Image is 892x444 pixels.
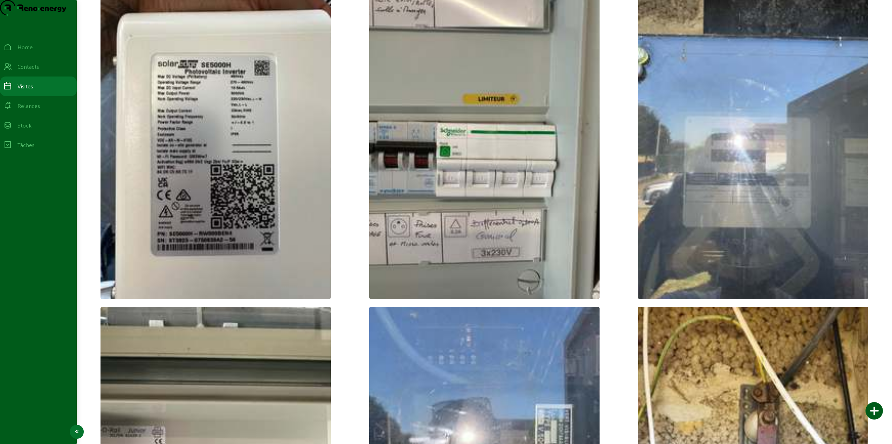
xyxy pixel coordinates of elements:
div: Stock [17,121,32,130]
div: Home [17,43,33,51]
div: Relances [17,102,40,110]
div: Tâches [17,141,35,149]
div: Visites [17,82,33,90]
div: Contacts [17,63,39,71]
